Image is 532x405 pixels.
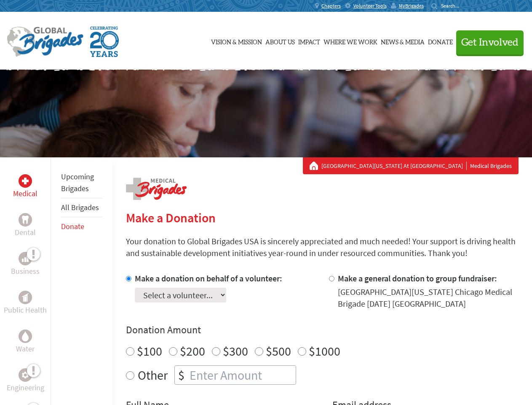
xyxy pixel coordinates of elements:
[137,343,162,359] label: $100
[126,210,519,225] h2: Make a Donation
[61,167,102,198] li: Upcoming Brigades
[428,20,453,62] a: Donate
[310,162,512,170] div: Medical Brigades
[321,162,467,170] a: [GEOGRAPHIC_DATA][US_STATE] At [GEOGRAPHIC_DATA]
[223,343,248,359] label: $300
[323,20,377,62] a: Where We Work
[22,216,29,224] img: Dental
[11,265,40,277] p: Business
[61,221,84,231] a: Donate
[456,30,524,54] button: Get Involved
[19,252,32,265] div: Business
[61,202,99,212] a: All Brigades
[4,291,47,316] a: Public HealthPublic Health
[321,3,341,9] span: Chapters
[13,188,37,200] p: Medical
[7,368,44,394] a: EngineeringEngineering
[266,343,291,359] label: $500
[19,329,32,343] div: Water
[298,20,320,62] a: Impact
[7,27,83,57] img: Global Brigades Logo
[441,3,465,9] input: Search...
[461,38,519,48] span: Get Involved
[15,213,36,238] a: DentalDental
[16,329,35,355] a: WaterWater
[338,273,497,283] label: Make a general donation to group fundraiser:
[15,227,36,238] p: Dental
[188,366,296,384] input: Enter Amount
[19,368,32,382] div: Engineering
[22,178,29,184] img: Medical
[265,20,295,62] a: About Us
[11,252,40,277] a: BusinessBusiness
[7,382,44,394] p: Engineering
[175,366,188,384] div: $
[19,213,32,227] div: Dental
[22,255,29,262] img: Business
[126,178,187,200] img: logo-medical.png
[135,273,282,283] label: Make a donation on behalf of a volunteer:
[180,343,205,359] label: $200
[19,291,32,304] div: Public Health
[90,27,119,57] img: Global Brigades Celebrating 20 Years
[353,3,387,9] span: Volunteer Tools
[211,20,262,62] a: Vision & Mission
[381,20,425,62] a: News & Media
[138,365,168,385] label: Other
[22,293,29,302] img: Public Health
[61,198,102,217] li: All Brigades
[126,235,519,259] p: Your donation to Global Brigades USA is sincerely appreciated and much needed! Your support is dr...
[16,343,35,355] p: Water
[309,343,340,359] label: $1000
[399,3,424,9] span: MyBrigades
[22,331,29,341] img: Water
[338,286,519,310] div: [GEOGRAPHIC_DATA][US_STATE] Chicago Medical Brigade [DATE] [GEOGRAPHIC_DATA]
[126,323,519,337] h4: Donation Amount
[22,372,29,378] img: Engineering
[19,174,32,188] div: Medical
[61,217,102,236] li: Donate
[13,174,37,200] a: MedicalMedical
[4,304,47,316] p: Public Health
[61,172,94,193] a: Upcoming Brigades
